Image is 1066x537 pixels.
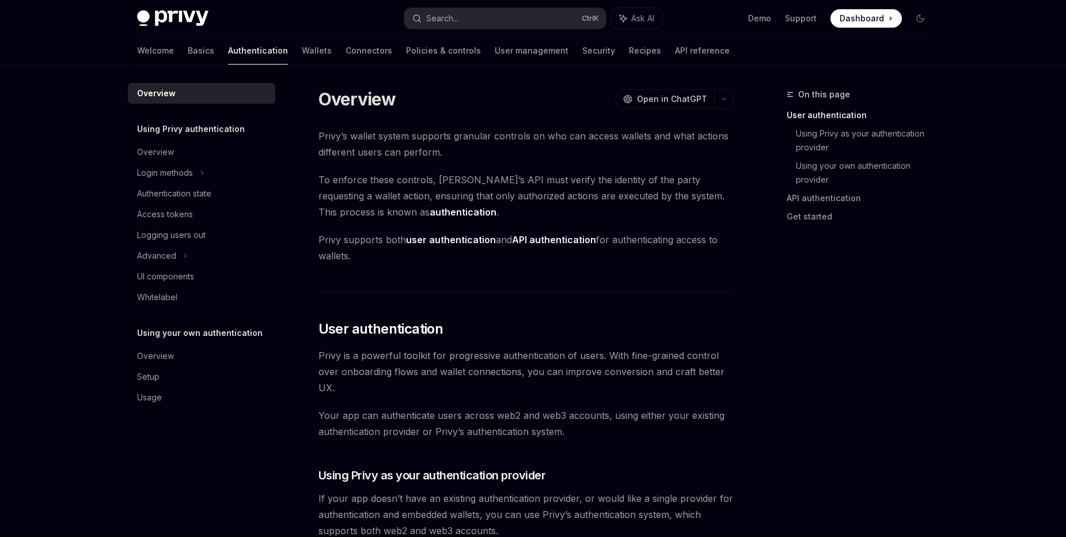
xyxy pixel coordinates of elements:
a: Get started [787,207,939,226]
a: Logging users out [128,225,275,245]
strong: authentication [430,206,496,218]
div: Login methods [137,166,193,180]
span: Ctrl K [582,14,599,23]
button: Ask AI [612,8,662,29]
a: User authentication [787,106,939,124]
div: Whitelabel [137,290,177,304]
strong: user authentication [406,234,496,245]
span: Using Privy as your authentication provider [318,467,546,483]
a: Recipes [629,37,661,65]
a: Access tokens [128,204,275,225]
div: UI components [137,270,194,283]
h1: Overview [318,89,396,109]
div: Overview [137,145,174,159]
div: Advanced [137,249,176,263]
a: Policies & controls [406,37,481,65]
span: User authentication [318,320,443,338]
a: Support [785,13,817,24]
a: Using your own authentication provider [796,157,939,189]
a: Overview [128,83,275,104]
a: Dashboard [830,9,902,28]
a: Using Privy as your authentication provider [796,124,939,157]
a: Overview [128,346,275,366]
button: Toggle dark mode [911,9,930,28]
a: Overview [128,142,275,162]
a: UI components [128,266,275,287]
a: User management [495,37,568,65]
div: Overview [137,349,174,363]
span: Your app can authenticate users across web2 and web3 accounts, using either your existing authent... [318,407,734,440]
div: Setup [137,370,160,384]
a: Authentication [228,37,288,65]
span: Dashboard [840,13,884,24]
img: dark logo [137,10,208,27]
div: Search... [426,12,458,25]
a: Usage [128,387,275,408]
span: To enforce these controls, [PERSON_NAME]’s API must verify the identity of the party requesting a... [318,172,734,220]
span: Open in ChatGPT [637,93,707,105]
div: Authentication state [137,187,211,201]
div: Overview [137,86,176,100]
span: On this page [798,88,850,101]
a: Welcome [137,37,174,65]
span: Privy is a powerful toolkit for progressive authentication of users. With fine-grained control ov... [318,347,734,396]
strong: API authentication [512,234,596,245]
div: Access tokens [137,207,193,221]
a: Security [582,37,615,65]
button: Search...CtrlK [404,8,606,29]
div: Usage [137,391,162,404]
h5: Using your own authentication [137,326,263,340]
a: Whitelabel [128,287,275,308]
a: Connectors [346,37,392,65]
a: API reference [675,37,730,65]
a: Basics [188,37,214,65]
h5: Using Privy authentication [137,122,245,136]
a: Demo [748,13,771,24]
a: Authentication state [128,183,275,204]
a: Wallets [302,37,332,65]
span: Ask AI [631,13,654,24]
div: Logging users out [137,228,206,242]
button: Open in ChatGPT [616,89,714,109]
span: Privy’s wallet system supports granular controls on who can access wallets and what actions diffe... [318,128,734,160]
a: API authentication [787,189,939,207]
a: Setup [128,366,275,387]
span: Privy supports both and for authenticating access to wallets. [318,232,734,264]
